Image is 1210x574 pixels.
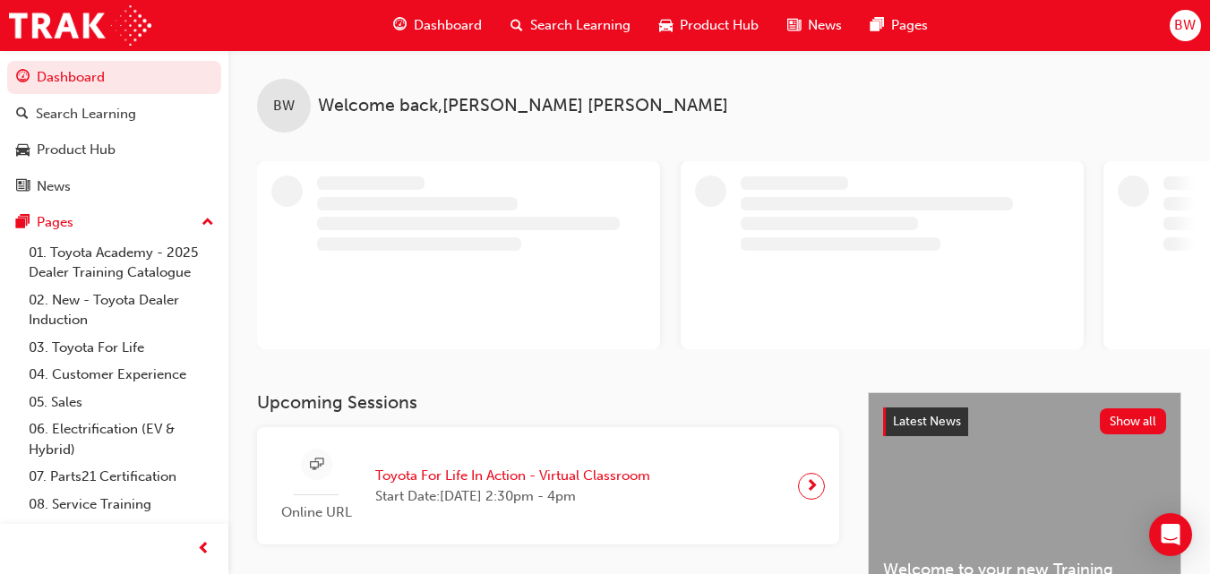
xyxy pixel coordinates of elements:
[37,176,71,197] div: News
[871,14,884,37] span: pages-icon
[318,96,728,116] span: Welcome back , [PERSON_NAME] [PERSON_NAME]
[7,170,221,203] a: News
[271,502,361,523] span: Online URL
[645,7,773,44] a: car-iconProduct Hub
[21,518,221,545] a: 09. Technical Training
[7,98,221,131] a: Search Learning
[37,140,116,160] div: Product Hub
[16,215,30,231] span: pages-icon
[379,7,496,44] a: guage-iconDashboard
[659,14,673,37] span: car-icon
[7,206,221,239] button: Pages
[891,15,928,36] span: Pages
[496,7,645,44] a: search-iconSearch Learning
[197,538,210,561] span: prev-icon
[773,7,856,44] a: news-iconNews
[9,5,151,46] img: Trak
[530,15,631,36] span: Search Learning
[21,416,221,463] a: 06. Electrification (EV & Hybrid)
[7,57,221,206] button: DashboardSearch LearningProduct HubNews
[21,287,221,334] a: 02. New - Toyota Dealer Induction
[16,179,30,195] span: news-icon
[37,212,73,233] div: Pages
[856,7,942,44] a: pages-iconPages
[808,15,842,36] span: News
[21,361,221,389] a: 04. Customer Experience
[7,61,221,94] a: Dashboard
[36,104,136,124] div: Search Learning
[16,142,30,158] span: car-icon
[393,14,407,37] span: guage-icon
[257,392,839,413] h3: Upcoming Sessions
[893,414,961,429] span: Latest News
[1149,513,1192,556] div: Open Intercom Messenger
[21,491,221,518] a: 08. Service Training
[883,407,1166,436] a: Latest NewsShow all
[805,474,819,499] span: next-icon
[7,133,221,167] a: Product Hub
[202,211,214,235] span: up-icon
[21,334,221,362] a: 03. Toyota For Life
[1170,10,1201,41] button: BW
[271,441,825,530] a: Online URLToyota For Life In Action - Virtual ClassroomStart Date:[DATE] 2:30pm - 4pm
[16,107,29,123] span: search-icon
[273,96,295,116] span: BW
[680,15,759,36] span: Product Hub
[375,466,650,486] span: Toyota For Life In Action - Virtual Classroom
[310,454,323,476] span: sessionType_ONLINE_URL-icon
[511,14,523,37] span: search-icon
[1100,408,1167,434] button: Show all
[787,14,801,37] span: news-icon
[21,463,221,491] a: 07. Parts21 Certification
[414,15,482,36] span: Dashboard
[21,389,221,416] a: 05. Sales
[16,70,30,86] span: guage-icon
[1174,15,1196,36] span: BW
[21,239,221,287] a: 01. Toyota Academy - 2025 Dealer Training Catalogue
[375,486,650,507] span: Start Date: [DATE] 2:30pm - 4pm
